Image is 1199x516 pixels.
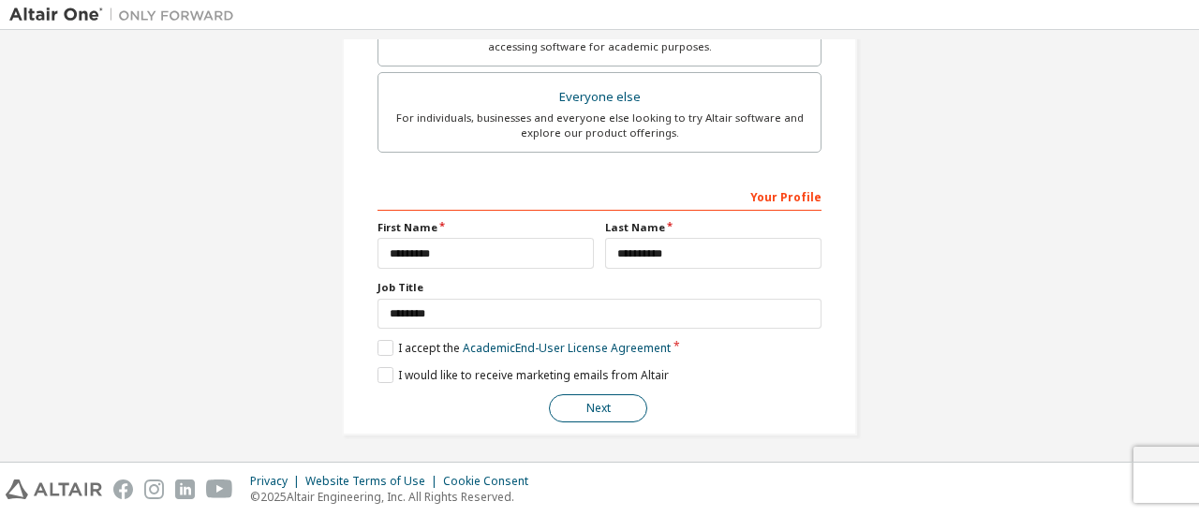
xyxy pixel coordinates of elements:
div: Everyone else [390,84,809,111]
div: For faculty & administrators of academic institutions administering students and accessing softwa... [390,24,809,54]
div: Your Profile [377,181,822,211]
a: Academic End-User License Agreement [463,340,671,356]
label: Last Name [605,220,822,235]
div: Website Terms of Use [305,474,443,489]
img: facebook.svg [113,479,133,499]
div: For individuals, businesses and everyone else looking to try Altair software and explore our prod... [390,111,809,140]
img: altair_logo.svg [6,479,102,499]
img: linkedin.svg [175,479,195,499]
p: © 2025 Altair Engineering, Inc. All Rights Reserved. [250,489,540,505]
label: I accept the [377,340,671,356]
label: I would like to receive marketing emails from Altair [377,367,669,383]
button: Next [549,394,647,422]
img: youtube.svg [206,479,233,499]
label: Job Title [377,280,822,295]
div: Cookie Consent [443,474,540,489]
img: instagram.svg [144,479,164,499]
img: Altair One [9,6,244,24]
div: Privacy [250,474,305,489]
label: First Name [377,220,594,235]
